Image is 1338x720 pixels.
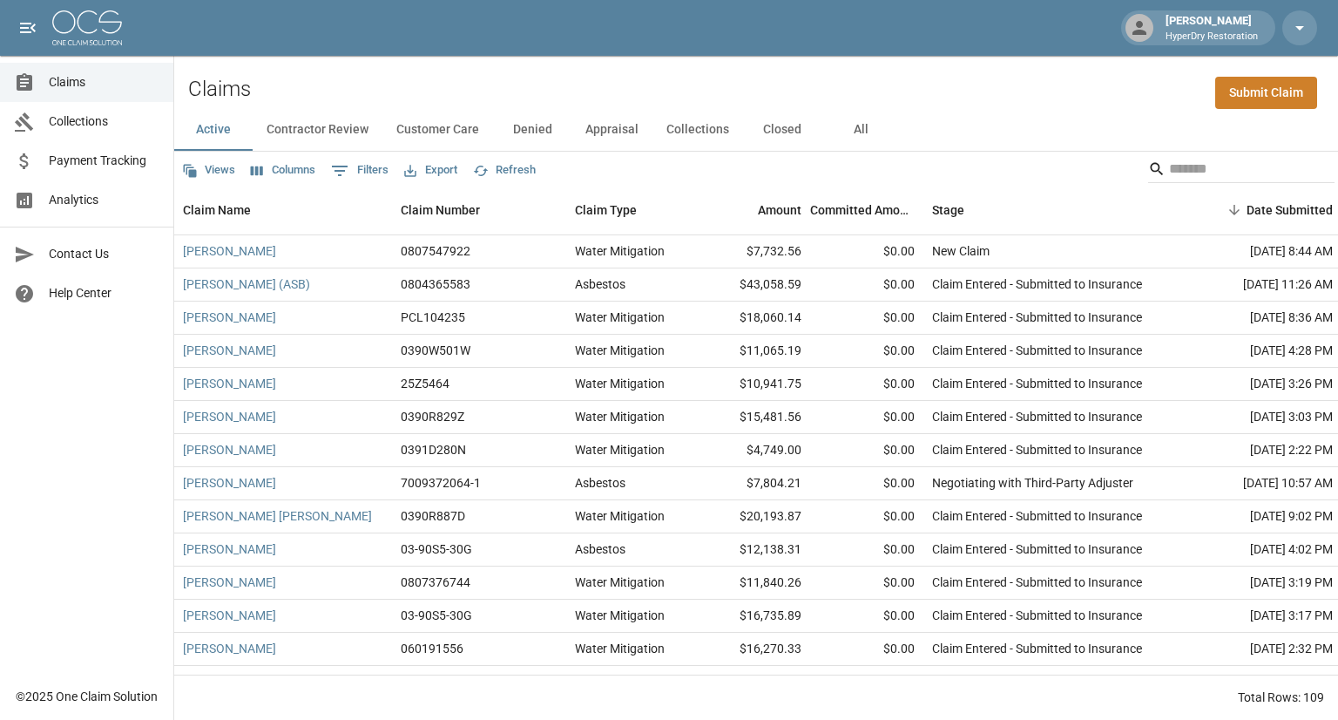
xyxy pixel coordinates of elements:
[743,109,821,151] button: Closed
[923,186,1185,234] div: Stage
[183,474,276,492] a: [PERSON_NAME]
[401,342,470,359] div: 0390W501W
[932,375,1142,392] div: Claim Entered - Submitted to Insurance
[697,533,810,567] div: $12,138.31
[932,242,990,260] div: New Claim
[49,152,159,170] span: Payment Tracking
[183,507,372,525] a: [PERSON_NAME] [PERSON_NAME]
[401,474,481,492] div: 7009372064-1
[932,673,1142,690] div: Claim Entered - Submitted to Insurance
[810,186,915,234] div: Committed Amount
[697,467,810,500] div: $7,804.21
[401,408,464,425] div: 0390R829Z
[392,186,566,234] div: Claim Number
[932,574,1142,591] div: Claim Entered - Submitted to Insurance
[382,109,493,151] button: Customer Care
[810,335,923,368] div: $0.00
[697,302,810,335] div: $18,060.14
[932,342,1142,359] div: Claim Entered - Submitted to Insurance
[183,408,276,425] a: [PERSON_NAME]
[400,157,462,184] button: Export
[932,640,1142,657] div: Claim Entered - Submitted to Insurance
[575,441,665,458] div: Water Mitigation
[253,109,382,151] button: Contractor Review
[932,441,1142,458] div: Claim Entered - Submitted to Insurance
[493,109,571,151] button: Denied
[575,640,665,657] div: Water Mitigation
[697,434,810,467] div: $4,749.00
[697,335,810,368] div: $11,065.19
[697,268,810,302] div: $43,058.59
[183,574,276,591] a: [PERSON_NAME]
[183,242,276,260] a: [PERSON_NAME]
[932,275,1142,293] div: Claim Entered - Submitted to Insurance
[49,191,159,209] span: Analytics
[183,309,276,326] a: [PERSON_NAME]
[575,673,625,690] div: Asbestos
[183,640,276,657] a: [PERSON_NAME]
[183,673,276,690] a: [PERSON_NAME]
[697,401,810,434] div: $15,481.56
[183,375,276,392] a: [PERSON_NAME]
[575,186,637,234] div: Claim Type
[810,666,923,699] div: $0.00
[810,500,923,533] div: $0.00
[49,112,159,131] span: Collections
[401,673,463,690] div: 250728113
[1215,77,1317,109] a: Submit Claim
[575,540,625,558] div: Asbestos
[697,500,810,533] div: $20,193.87
[1166,30,1258,44] p: HyperDry Restoration
[932,540,1142,558] div: Claim Entered - Submitted to Insurance
[52,10,122,45] img: ocs-logo-white-transparent.png
[183,342,276,359] a: [PERSON_NAME]
[1148,155,1335,187] div: Search
[575,574,665,591] div: Water Mitigation
[575,408,665,425] div: Water Mitigation
[932,408,1142,425] div: Claim Entered - Submitted to Insurance
[49,73,159,92] span: Claims
[758,186,801,234] div: Amount
[810,533,923,567] div: $0.00
[697,633,810,666] div: $16,270.33
[401,275,470,293] div: 0804365583
[571,109,652,151] button: Appraisal
[16,688,158,705] div: © 2025 One Claim Solution
[810,633,923,666] div: $0.00
[49,284,159,302] span: Help Center
[575,275,625,293] div: Asbestos
[575,375,665,392] div: Water Mitigation
[697,567,810,600] div: $11,840.26
[932,309,1142,326] div: Claim Entered - Submitted to Insurance
[178,157,240,184] button: Views
[183,607,276,624] a: [PERSON_NAME]
[183,441,276,458] a: [PERSON_NAME]
[575,242,665,260] div: Water Mitigation
[401,186,480,234] div: Claim Number
[401,640,463,657] div: 060191556
[174,109,1338,151] div: dynamic tabs
[49,245,159,263] span: Contact Us
[183,275,310,293] a: [PERSON_NAME] (ASB)
[575,507,665,525] div: Water Mitigation
[810,186,923,234] div: Committed Amount
[810,434,923,467] div: $0.00
[697,186,810,234] div: Amount
[697,600,810,633] div: $16,735.89
[697,368,810,401] div: $10,941.75
[810,368,923,401] div: $0.00
[401,309,465,326] div: PCL104235
[821,109,900,151] button: All
[575,309,665,326] div: Water Mitigation
[932,507,1142,525] div: Claim Entered - Submitted to Insurance
[401,507,465,525] div: 0390R887D
[183,186,251,234] div: Claim Name
[810,401,923,434] div: $0.00
[652,109,743,151] button: Collections
[810,567,923,600] div: $0.00
[469,157,540,184] button: Refresh
[810,235,923,268] div: $0.00
[810,600,923,633] div: $0.00
[401,242,470,260] div: 0807547922
[932,186,964,234] div: Stage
